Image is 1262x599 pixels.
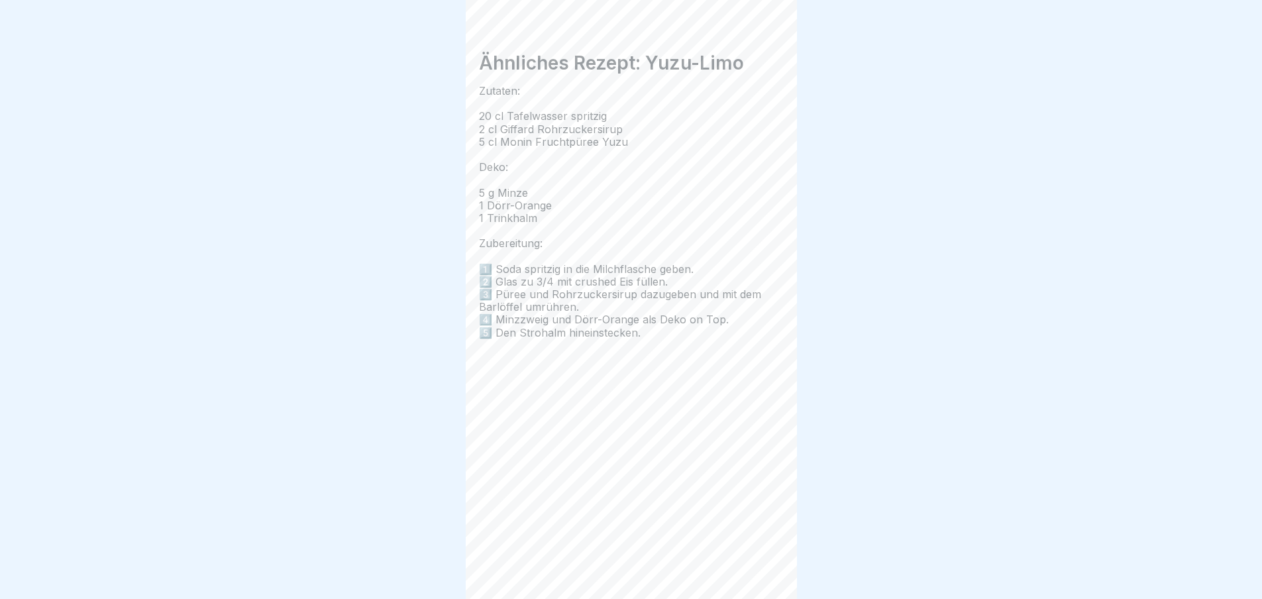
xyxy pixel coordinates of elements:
[479,52,784,74] h4: Ähnliches Rezept: Yuzu-Limo
[479,288,761,313] span: 3️⃣ Püree und Rohrzuckersirup dazugeben und mit dem Barlöffel umrühren.
[479,326,644,339] span: 5️⃣ Den Strohalm hineinstecken.
[479,123,626,136] span: 2 cl Giffard Rohrzuckersirup
[479,237,546,250] span: Zubereitung:
[479,211,541,225] span: 1 Trinkhalm
[479,186,531,199] span: 5 g Minze
[479,199,555,212] span: 1 Dörr-Orange
[479,84,523,97] span: Zutaten:
[479,135,631,148] span: 5 cl Monin Fruchtpüree Yuzu
[479,160,511,174] span: Deko:
[479,275,671,288] span: 2️⃣ Glas zu 3/4 mit crushed Eis füllen.
[479,313,732,326] span: 4️⃣ Minzzweig und Dörr-Orange als Deko on Top.
[479,262,697,276] span: 1️⃣ Soda spritzig in die Milchflasche geben.
[479,109,610,123] span: 20 cl Tafelwasser spritzig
